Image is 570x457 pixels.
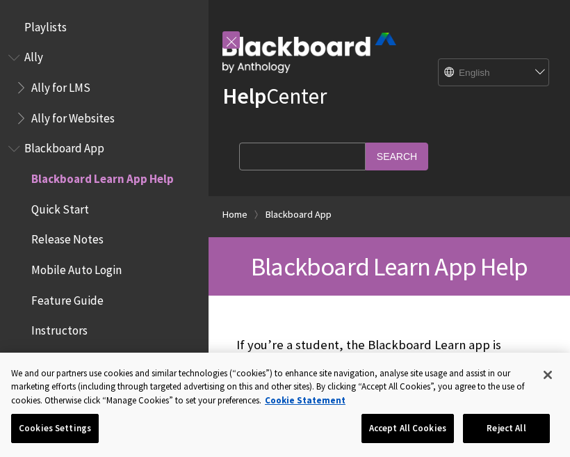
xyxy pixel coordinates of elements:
p: If you’re a student, the Blackboard Learn app is designed especially for you to view content and ... [236,336,542,445]
span: Feature Guide [31,289,104,307]
img: Blackboard by Anthology [222,33,396,73]
button: Cookies Settings [11,414,99,443]
input: Search [366,143,428,170]
button: Accept All Cookies [361,414,454,443]
div: We and our partners use cookies and similar technologies (“cookies”) to enhance site navigation, ... [11,367,530,408]
span: Ally for LMS [31,76,90,95]
button: Reject All [463,414,550,443]
span: Blackboard App [24,137,104,156]
a: HelpCenter [222,82,327,110]
a: More information about your privacy, opens in a new tab [265,394,345,406]
strong: Help [222,82,266,110]
span: Ally [24,46,43,65]
span: Blackboard Learn App Help [31,167,174,186]
span: Ally for Websites [31,106,115,125]
nav: Book outline for Anthology Ally Help [8,46,200,130]
span: Instructors [31,319,88,338]
button: Close [532,360,563,390]
nav: Book outline for Playlists [8,15,200,39]
span: Release Notes [31,228,104,247]
span: Playlists [24,15,67,34]
span: Quick Start [31,198,89,216]
span: Mobile Auto Login [31,258,122,277]
span: Blackboard Learn App Help [251,250,528,282]
a: Blackboard App [266,206,332,223]
a: Home [222,206,247,223]
select: Site Language Selector [439,59,550,87]
span: Students [31,349,79,368]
